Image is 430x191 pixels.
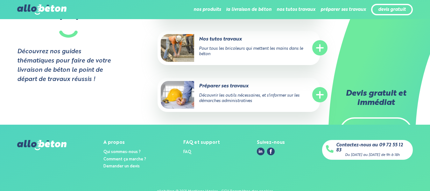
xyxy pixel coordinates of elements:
[161,83,291,90] p: Préparer ses travaux
[345,153,400,157] div: Du [DATE] au [DATE] de 9h à 18h
[336,143,409,153] a: Contactez-nous au 09 72 55 12 83
[161,34,194,62] img: Nos tutos travaux
[183,140,220,145] div: FAQ et support
[199,47,303,56] span: Pour tous les bricoleurs qui mettent les mains dans le béton
[161,36,291,43] p: Nos tutos travaux
[17,47,119,84] strong: Découvrez nos guides thématiques pour faire de votre livraison de béton le point de départ de tra...
[103,140,146,145] div: A propos
[17,4,66,15] img: allobéton
[103,157,146,161] a: Comment ça marche ?
[226,2,271,17] li: la livraison de béton
[183,150,191,154] a: FAQ
[378,7,406,12] a: devis gratuit
[103,164,140,168] a: Demander un devis
[103,150,141,154] a: Qui sommes-nous ?
[321,2,366,17] li: préparer ses travaux
[199,93,300,103] span: Découvrir les outils nécessaires, et s'informer sur les démarches administratives
[161,81,194,109] img: Préparer ses travaux
[257,140,285,145] div: Suivez-nous
[277,2,315,17] li: nos tutos travaux
[17,140,66,150] img: allobéton
[194,2,221,17] li: nos produits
